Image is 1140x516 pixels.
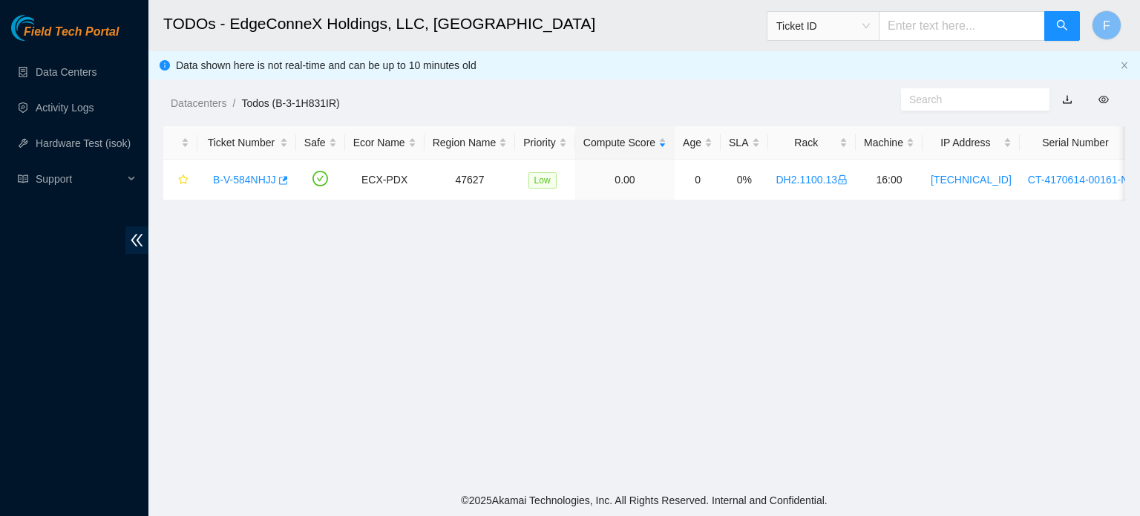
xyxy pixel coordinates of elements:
[909,91,1029,108] input: Search
[575,160,675,200] td: 0.00
[776,15,870,37] span: Ticket ID
[312,171,328,186] span: check-circle
[178,174,189,186] span: star
[18,174,28,184] span: read
[36,102,94,114] a: Activity Logs
[856,160,923,200] td: 16:00
[1103,16,1110,35] span: F
[171,97,226,109] a: Datacenters
[345,160,425,200] td: ECX-PDX
[837,174,848,185] span: lock
[721,160,767,200] td: 0%
[675,160,721,200] td: 0
[1028,174,1134,186] a: CT-4170614-00161-N0
[1062,94,1072,105] a: download
[213,174,276,186] a: B-V-584NHJJ
[879,11,1045,41] input: Enter text here...
[1098,94,1109,105] span: eye
[36,66,96,78] a: Data Centers
[528,172,557,189] span: Low
[11,27,119,46] a: Akamai TechnologiesField Tech Portal
[1120,61,1129,71] button: close
[125,226,148,254] span: double-left
[241,97,339,109] a: Todos (B-3-1H831IR)
[148,485,1140,516] footer: © 2025 Akamai Technologies, Inc. All Rights Reserved. Internal and Confidential.
[24,25,119,39] span: Field Tech Portal
[931,174,1012,186] a: [TECHNICAL_ID]
[1056,19,1068,33] span: search
[171,168,189,192] button: star
[36,164,123,194] span: Support
[776,174,848,186] a: DH2.1100.13lock
[1044,11,1080,41] button: search
[11,15,75,41] img: Akamai Technologies
[1120,61,1129,70] span: close
[1051,88,1084,111] button: download
[1092,10,1121,40] button: F
[232,97,235,109] span: /
[425,160,516,200] td: 47627
[36,137,131,149] a: Hardware Test (isok)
